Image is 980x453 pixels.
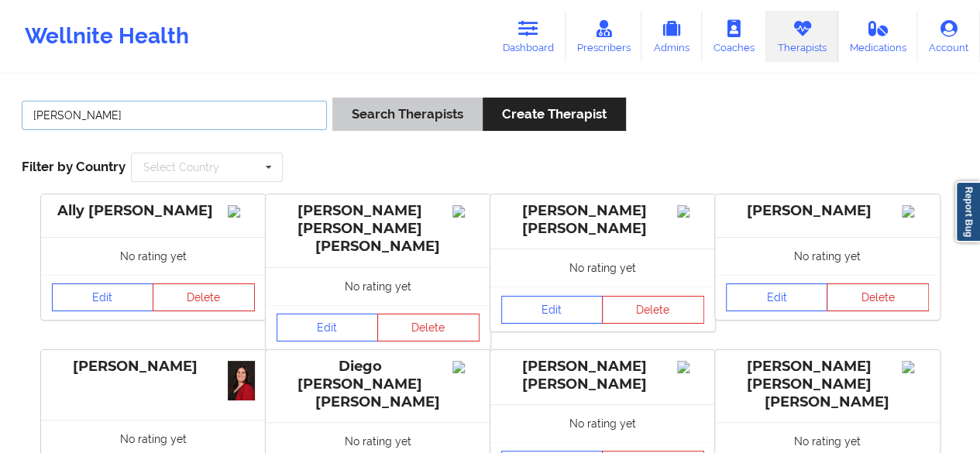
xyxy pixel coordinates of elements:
[377,314,480,341] button: Delete
[228,361,255,400] img: 60303918-a8b1-4603-83a1-41333e72088b_Caldwood-_Kellie_Daniels.JPG
[277,202,480,256] div: [PERSON_NAME] [PERSON_NAME] [PERSON_NAME]
[501,358,704,393] div: [PERSON_NAME] [PERSON_NAME]
[228,205,255,218] img: Image%2Fplaceholer-image.png
[52,358,255,376] div: [PERSON_NAME]
[22,159,126,174] span: Filter by Country
[452,205,480,218] img: Image%2Fplaceholer-image.png
[501,202,704,238] div: [PERSON_NAME] [PERSON_NAME]
[955,181,980,242] a: Report Bug
[153,283,255,311] button: Delete
[726,358,929,411] div: [PERSON_NAME] [PERSON_NAME] [PERSON_NAME]
[22,101,327,130] input: Search Keywords
[332,98,483,131] button: Search Therapists
[143,162,219,173] div: Select Country
[902,361,929,373] img: Image%2Fplaceholer-image.png
[452,361,480,373] img: Image%2Fplaceholer-image.png
[277,314,379,341] a: Edit
[277,358,480,411] div: Diego [PERSON_NAME] [PERSON_NAME]
[491,11,566,62] a: Dashboard
[766,11,838,62] a: Therapists
[726,202,929,220] div: [PERSON_NAME]
[677,361,704,373] img: Image%2Fplaceholer-image.png
[266,267,490,305] div: No rating yet
[483,98,626,131] button: Create Therapist
[41,237,266,275] div: No rating yet
[715,237,940,275] div: No rating yet
[501,296,603,324] a: Edit
[917,11,980,62] a: Account
[827,283,929,311] button: Delete
[726,283,828,311] a: Edit
[566,11,642,62] a: Prescribers
[702,11,766,62] a: Coaches
[490,404,715,442] div: No rating yet
[902,205,929,218] img: Image%2Fplaceholer-image.png
[52,283,154,311] a: Edit
[641,11,702,62] a: Admins
[677,205,704,218] img: Image%2Fplaceholer-image.png
[490,249,715,287] div: No rating yet
[52,202,255,220] div: Ally [PERSON_NAME]
[838,11,918,62] a: Medications
[602,296,704,324] button: Delete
